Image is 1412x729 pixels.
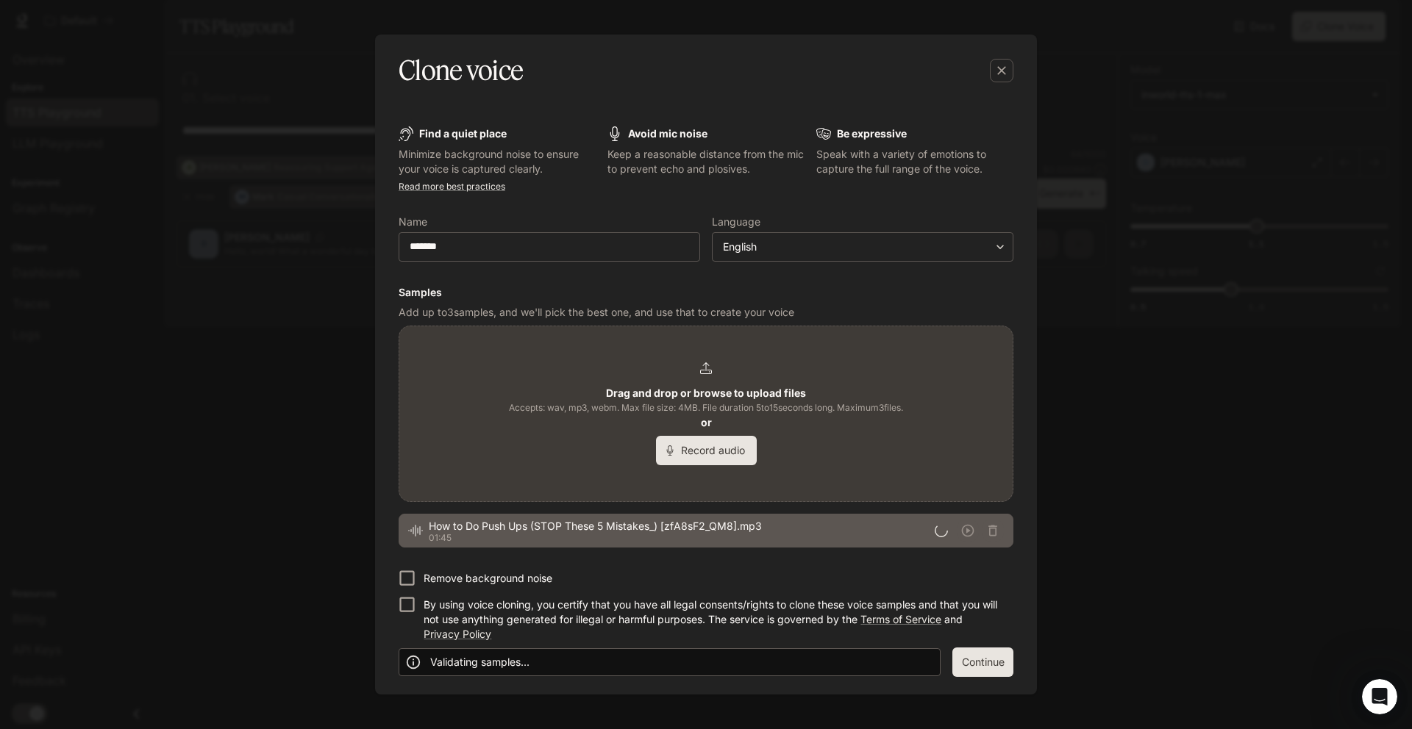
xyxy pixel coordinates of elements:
a: Read more best practices [399,181,505,192]
b: or [701,416,712,428]
h6: Samples [399,285,1013,300]
b: Find a quiet place [419,127,507,140]
span: How to Do Push Ups (STOP These 5 Mistakes_) [zfA8sF2_QM8].mp3 [429,519,935,534]
b: Avoid mic noise [628,127,707,140]
a: Terms of Service [860,613,941,625]
p: Language [712,217,760,227]
p: Name [399,217,427,227]
div: Validating samples... [430,649,529,675]
iframe: Intercom live chat [1362,679,1397,714]
p: By using voice cloning, you certify that you have all legal consents/rights to clone these voice ... [424,597,1002,642]
span: Accepts: wav, mp3, webm. Max file size: 4MB. File duration 5 to 15 seconds long. Maximum 3 files. [509,401,903,415]
b: Drag and drop or browse to upload files [606,387,806,399]
button: Continue [952,647,1013,677]
div: English [713,240,1013,254]
b: Be expressive [837,127,907,140]
p: Speak with a variety of emotions to capture the full range of the voice. [816,147,1013,176]
p: Minimize background noise to ensure your voice is captured clearly. [399,147,596,176]
p: Remove background noise [424,571,552,586]
div: English [723,240,989,254]
p: 01:45 [429,534,935,542]
button: Record audio [656,436,757,465]
p: Add up to 3 samples, and we'll pick the best one, and use that to create your voice [399,305,1013,320]
h5: Clone voice [399,52,523,89]
p: Keep a reasonable distance from the mic to prevent echo and plosives. [607,147,805,176]
a: Privacy Policy [424,628,491,640]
